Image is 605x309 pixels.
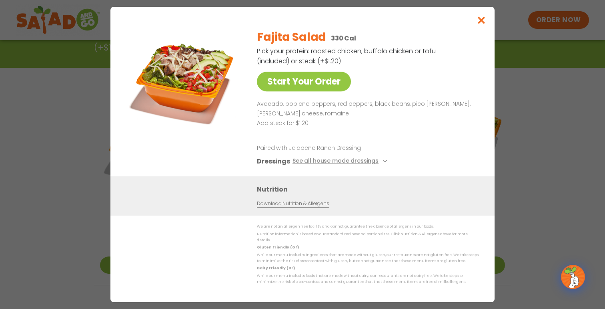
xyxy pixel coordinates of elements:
h3: Nutrition [257,184,483,194]
p: While our menu includes ingredients that are made without gluten, our restaurants are not gluten ... [257,252,479,265]
p: We are not an allergen free facility and cannot guarantee the absence of allergens in our foods. [257,224,479,230]
h3: Dressings [257,156,290,166]
button: See all house made dressings [292,156,390,166]
p: Paired with Jalapeno Ranch Dressing [257,144,405,152]
p: 330 Cal [331,33,356,43]
p: Avocado, poblano peppers, red peppers, black beans, pico [PERSON_NAME], [PERSON_NAME] cheese, rom... [257,99,475,119]
img: wpChatIcon [562,266,584,288]
img: Featured product photo for Fajita Salad [128,23,240,135]
p: Add steak for $1.20 [257,119,475,128]
p: Nutrition information is based on our standard recipes and portion sizes. Click Nutrition & Aller... [257,231,479,244]
p: While our menu includes foods that are made without dairy, our restaurants are not dairy free. We... [257,273,479,285]
strong: Gluten Friendly (GF) [257,245,298,250]
strong: Dairy Friendly (DF) [257,266,294,271]
button: Close modal [469,7,495,34]
h2: Fajita Salad [257,29,326,46]
a: Download Nutrition & Allergens [257,200,329,208]
a: Start Your Order [257,72,351,91]
p: Pick your protein: roasted chicken, buffalo chicken or tofu (included) or steak (+$1.20) [257,46,437,66]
